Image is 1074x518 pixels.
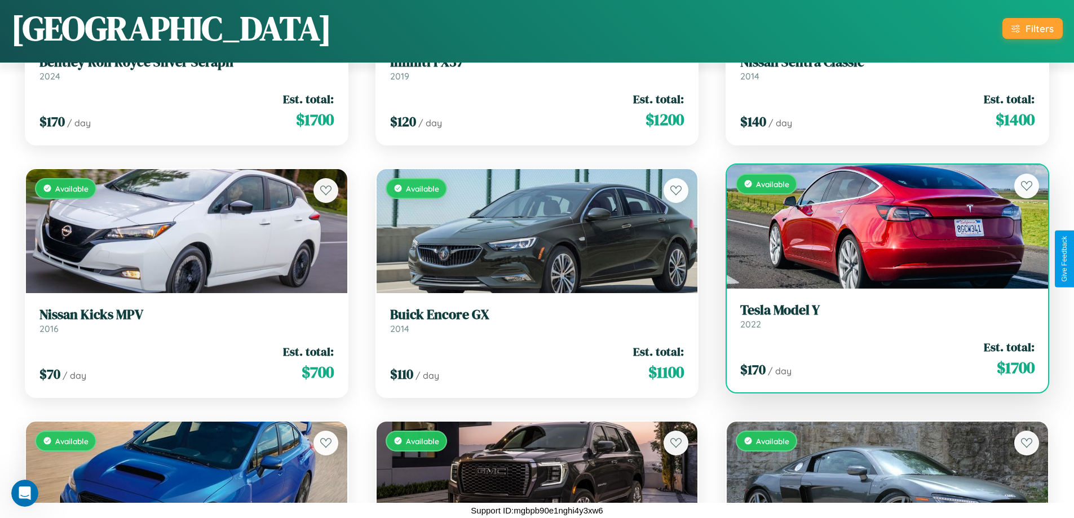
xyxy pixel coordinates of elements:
span: Est. total: [283,91,334,107]
span: $ 110 [390,365,413,383]
button: Filters [1002,18,1063,39]
span: Available [55,436,89,446]
a: Buick Encore GX2014 [390,307,684,334]
h3: Infiniti FX37 [390,54,684,70]
span: $ 1700 [997,356,1035,379]
span: / day [67,117,91,129]
h3: Tesla Model Y [740,302,1035,318]
span: / day [418,117,442,129]
span: $ 120 [390,112,416,131]
span: $ 1400 [996,108,1035,131]
div: Give Feedback [1060,236,1068,282]
h3: Buick Encore GX [390,307,684,323]
h3: Bentley Roll Royce Silver Seraph [39,54,334,70]
span: Available [756,436,789,446]
p: Support ID: mgbpb90e1nghi4y3xw6 [471,503,603,518]
span: Available [406,436,439,446]
h3: Nissan Kicks MPV [39,307,334,323]
span: 2024 [39,70,60,82]
span: Est. total: [633,91,684,107]
a: Bentley Roll Royce Silver Seraph2024 [39,54,334,82]
span: Est. total: [283,343,334,360]
span: $ 170 [740,360,766,379]
span: Available [756,179,789,189]
a: Tesla Model Y2022 [740,302,1035,330]
span: 2014 [740,70,759,82]
a: Infiniti FX372019 [390,54,684,82]
span: Est. total: [984,91,1035,107]
span: Available [406,184,439,193]
span: Est. total: [984,339,1035,355]
span: $ 1100 [648,361,684,383]
span: / day [416,370,439,381]
h3: Nissan Sentra Classic [740,54,1035,70]
span: 2019 [390,70,409,82]
span: $ 700 [302,361,334,383]
h1: [GEOGRAPHIC_DATA] [11,5,332,51]
span: Available [55,184,89,193]
span: $ 1700 [296,108,334,131]
a: Nissan Sentra Classic2014 [740,54,1035,82]
span: 2014 [390,323,409,334]
a: Nissan Kicks MPV2016 [39,307,334,334]
iframe: Intercom live chat [11,480,38,507]
span: $ 70 [39,365,60,383]
span: / day [768,365,792,377]
div: Filters [1026,23,1054,34]
span: / day [63,370,86,381]
span: $ 170 [39,112,65,131]
span: Est. total: [633,343,684,360]
span: / day [768,117,792,129]
span: 2016 [39,323,59,334]
span: 2022 [740,318,761,330]
span: $ 1200 [646,108,684,131]
span: $ 140 [740,112,766,131]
